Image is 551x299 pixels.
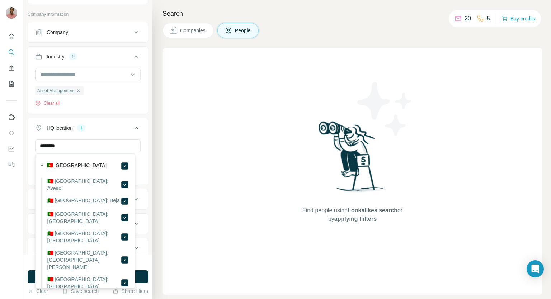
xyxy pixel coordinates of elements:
span: Asset Management [37,87,74,94]
img: Avatar [6,7,17,19]
button: Feedback [6,158,17,171]
button: Employees (size) [28,215,148,232]
label: 🇵🇹 [GEOGRAPHIC_DATA]: [GEOGRAPHIC_DATA] [47,210,121,225]
button: Use Surfe API [6,127,17,139]
span: People [235,27,251,34]
span: Lookalikes search [348,207,397,213]
div: Open Intercom Messenger [527,260,544,277]
button: Clear all [35,100,60,106]
span: Find people using or by [295,206,410,223]
button: Share filters [113,288,148,295]
button: Dashboard [6,142,17,155]
div: 1 [69,53,77,60]
div: Company [47,29,68,36]
p: 20 [465,14,471,23]
div: HQ location [47,124,73,132]
label: 🇵🇹 [GEOGRAPHIC_DATA]: [GEOGRAPHIC_DATA] [47,230,121,244]
label: 🇵🇹 [GEOGRAPHIC_DATA] [47,162,107,170]
span: Companies [180,27,206,34]
label: 🇵🇹 [GEOGRAPHIC_DATA]: [GEOGRAPHIC_DATA][PERSON_NAME] [47,249,121,271]
div: Industry [47,53,65,60]
button: Save search [62,288,99,295]
button: Technologies [28,239,148,257]
button: Buy credits [502,14,535,24]
label: 🇵🇹 [GEOGRAPHIC_DATA]: Aveiro [47,177,121,192]
button: Quick start [6,30,17,43]
span: applying Filters [334,216,377,222]
label: 🇵🇹 [GEOGRAPHIC_DATA]: Beja [47,197,120,205]
button: Clear [28,288,48,295]
label: 🇵🇹 [GEOGRAPHIC_DATA]: [GEOGRAPHIC_DATA] [47,276,121,290]
p: Company information [28,11,148,18]
p: 5 [487,14,490,23]
img: Surfe Illustration - Stars [353,77,417,141]
button: Annual revenue ($) [28,191,148,208]
button: HQ location1 [28,119,148,139]
button: Enrich CSV [6,62,17,75]
button: Run search [28,270,148,283]
button: Industry1 [28,48,148,68]
button: Search [6,46,17,59]
button: Use Surfe on LinkedIn [6,111,17,124]
img: Surfe Illustration - Woman searching with binoculars [315,119,390,199]
div: 1 [77,125,85,131]
button: Company [28,24,148,41]
h4: Search [163,9,542,19]
button: My lists [6,77,17,90]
